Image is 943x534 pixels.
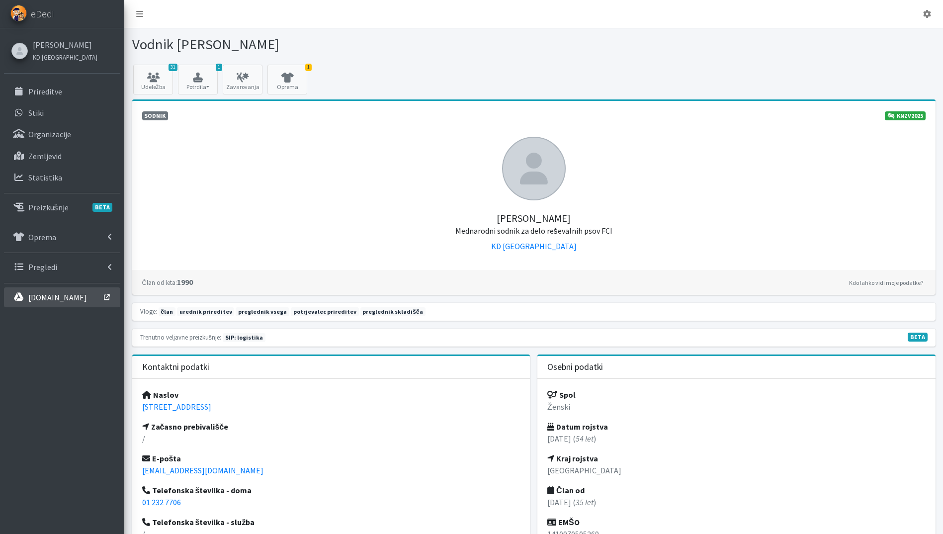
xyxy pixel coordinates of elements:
a: [DOMAIN_NAME] [4,287,120,307]
span: eDedi [31,6,54,21]
span: potrjevalec prireditev [291,307,359,316]
a: Oprema [4,227,120,247]
a: Statistika [4,168,120,187]
a: 01 232 7706 [142,497,181,507]
p: [GEOGRAPHIC_DATA] [547,464,926,476]
a: Stiki [4,103,120,123]
strong: E-pošta [142,453,181,463]
a: Organizacije [4,124,120,144]
span: Naslednja preizkušnja: jesen 2026 [223,333,265,342]
a: Kdo lahko vidi moje podatke? [847,277,926,289]
a: Prireditve [4,82,120,101]
strong: Spol [547,390,576,400]
strong: 1990 [142,277,193,287]
a: KNZV2025 [885,111,926,120]
a: Pregledi [4,257,120,277]
strong: Telefonska številka - služba [142,517,255,527]
small: Trenutno veljavne preizkušnje: [140,333,221,341]
strong: Član od [547,485,585,495]
p: Statistika [28,173,62,182]
a: [STREET_ADDRESS] [142,402,211,412]
span: 1 [305,64,312,71]
p: Prireditve [28,87,62,96]
p: [DATE] ( ) [547,496,926,508]
p: / [142,433,520,445]
span: preglednik vsega [236,307,289,316]
a: [PERSON_NAME] [33,39,97,51]
p: Stiki [28,108,44,118]
h5: [PERSON_NAME] [142,200,926,236]
p: Preizkušnje [28,202,69,212]
a: KD [GEOGRAPHIC_DATA] [491,241,577,251]
span: V fazi razvoja [908,333,928,342]
p: Pregledi [28,262,57,272]
strong: Začasno prebivališče [142,422,229,432]
h3: Kontaktni podatki [142,362,209,372]
strong: Kraj rojstva [547,453,598,463]
a: Zemljevid [4,146,120,166]
a: KD [GEOGRAPHIC_DATA] [33,51,97,63]
a: Zavarovanja [223,65,262,94]
span: 1 [216,64,222,71]
h1: Vodnik [PERSON_NAME] [132,36,530,53]
span: BETA [92,203,112,212]
button: 1 Potrdila [178,65,218,94]
p: [DATE] ( ) [547,433,926,445]
h3: Osebni podatki [547,362,603,372]
small: Vloge: [140,307,157,315]
strong: Telefonska številka - doma [142,485,252,495]
span: urednik prireditev [177,307,235,316]
strong: EMŠO [547,517,580,527]
span: član [159,307,175,316]
p: Organizacije [28,129,71,139]
a: PreizkušnjeBETA [4,197,120,217]
span: Sodnik [142,111,169,120]
small: Mednarodni sodnik za delo reševalnih psov FCI [455,226,612,236]
em: 54 let [576,434,594,444]
span: preglednik skladišča [360,307,426,316]
small: KD [GEOGRAPHIC_DATA] [33,53,97,61]
p: [DOMAIN_NAME] [28,292,87,302]
a: 31 Udeležba [133,65,173,94]
p: Zemljevid [28,151,62,161]
p: Oprema [28,232,56,242]
a: [EMAIL_ADDRESS][DOMAIN_NAME] [142,465,263,475]
small: Član od leta: [142,278,177,286]
strong: Naslov [142,390,178,400]
img: eDedi [10,5,27,21]
strong: Datum rojstva [547,422,608,432]
em: 35 let [576,497,594,507]
span: 31 [169,64,177,71]
p: Ženski [547,401,926,413]
a: 1 Oprema [267,65,307,94]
